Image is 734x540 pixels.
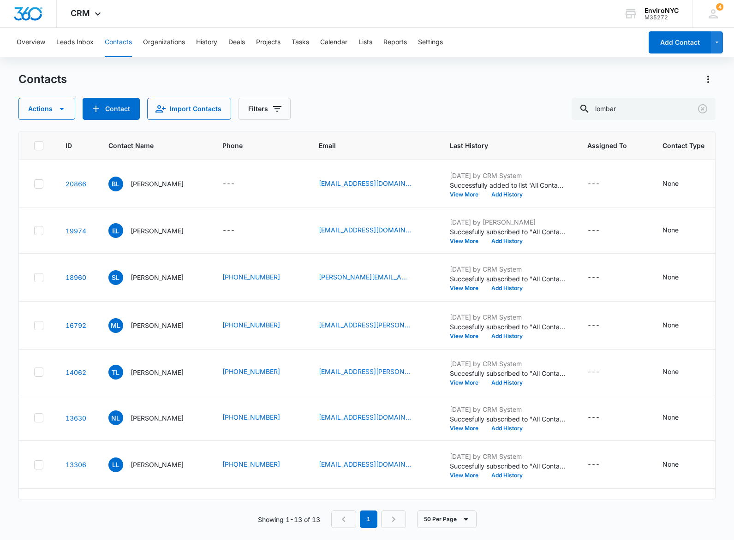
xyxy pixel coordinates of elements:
[131,368,184,377] p: [PERSON_NAME]
[131,460,184,469] p: [PERSON_NAME]
[256,28,280,57] button: Projects
[587,367,600,378] div: ---
[662,141,704,150] span: Contact Type
[66,461,86,469] a: Navigate to contact details page for Lauren Lombardi
[662,320,695,331] div: Contact Type - None - Select to Edit Field
[17,28,45,57] button: Overview
[228,28,245,57] button: Deals
[131,320,184,330] p: [PERSON_NAME]
[222,367,297,378] div: Phone - (860) 276-9266 - Select to Edit Field
[319,412,428,423] div: Email - nlombardi@onesourcecompanies.com - Select to Edit Field
[222,272,280,282] a: [PHONE_NUMBER]
[587,320,616,331] div: Assigned To - - Select to Edit Field
[108,410,123,425] span: NL
[66,227,86,235] a: Navigate to contact details page for Ed Lombardi
[258,515,320,524] p: Showing 1-13 of 13
[587,272,600,283] div: ---
[222,178,235,190] div: ---
[587,367,616,378] div: Assigned To - - Select to Edit Field
[587,459,616,470] div: Assigned To - - Select to Edit Field
[66,273,86,281] a: Navigate to contact details page for Sylvia Lombardy
[450,380,485,386] button: View More
[383,28,407,57] button: Reports
[662,459,679,469] div: None
[319,459,428,470] div: Email - llombardi@cadence-property.com - Select to Edit Field
[108,177,123,191] span: BL
[319,367,411,376] a: [EMAIL_ADDRESS][PERSON_NAME][DOMAIN_NAME]
[196,28,217,57] button: History
[716,3,723,11] div: notifications count
[662,367,695,378] div: Contact Type - None - Select to Edit Field
[450,238,485,244] button: View More
[18,72,67,86] h1: Contacts
[450,451,565,461] p: [DATE] by CRM System
[108,270,200,285] div: Contact Name - Sylvia Lombardy - Select to Edit Field
[450,359,565,368] p: [DATE] by CRM System
[222,141,283,150] span: Phone
[108,457,200,472] div: Contact Name - Lauren Lombardi - Select to Edit Field
[319,320,428,331] div: Email - mlombardo@halstead.com - Select to Edit Field
[587,320,600,331] div: ---
[222,412,297,423] div: Phone - (203) 741-9228 - Select to Edit Field
[450,274,565,284] p: Succesfully subscribed to "All Contacts".
[66,180,86,188] a: Navigate to contact details page for Bianca Lombardo
[450,217,565,227] p: [DATE] by [PERSON_NAME]
[450,227,565,237] p: Succesfully subscribed to "All Contacts".
[222,367,280,376] a: [PHONE_NUMBER]
[662,272,695,283] div: Contact Type - None - Select to Edit Field
[147,98,231,120] button: Import Contacts
[66,321,86,329] a: Navigate to contact details page for Mariagrazia Lombardo
[66,414,86,422] a: Navigate to contact details page for Nicholas Lombardi
[418,28,443,57] button: Settings
[450,171,565,180] p: [DATE] by CRM System
[358,28,372,57] button: Lists
[450,473,485,478] button: View More
[319,178,428,190] div: Email - bianca@am-property.net - Select to Edit Field
[662,178,695,190] div: Contact Type - None - Select to Edit Field
[450,180,565,190] p: Successfully added to list 'All Contacts'.
[485,333,529,339] button: Add History
[662,320,679,330] div: None
[450,368,565,378] p: Succesfully subscribed to "All Contacts".
[319,178,411,188] a: [EMAIL_ADDRESS][DOMAIN_NAME]
[108,410,200,425] div: Contact Name - Nicholas Lombardi - Select to Edit Field
[587,141,627,150] span: Assigned To
[695,101,710,116] button: Clear
[450,404,565,414] p: [DATE] by CRM System
[143,28,185,57] button: Organizations
[222,459,280,469] a: [PHONE_NUMBER]
[450,461,565,471] p: Succesfully subscribed to "All Contacts".
[131,273,184,282] p: [PERSON_NAME]
[485,380,529,386] button: Add History
[360,510,377,528] em: 1
[662,367,679,376] div: None
[319,459,411,469] a: [EMAIL_ADDRESS][DOMAIN_NAME]
[131,413,184,423] p: [PERSON_NAME]
[319,272,411,282] a: [PERSON_NAME][EMAIL_ADDRESS][DOMAIN_NAME]
[662,412,695,423] div: Contact Type - None - Select to Edit Field
[108,318,123,333] span: ML
[485,473,529,478] button: Add History
[450,322,565,332] p: Succesfully subscribed to "All Contacts".
[108,365,200,380] div: Contact Name - Thomas Lombardi - Select to Edit Field
[222,272,297,283] div: Phone - (212) 634-5460 - Select to Edit Field
[572,98,716,120] input: Search Contacts
[319,225,411,235] a: [EMAIL_ADDRESS][DOMAIN_NAME]
[239,98,291,120] button: Filters
[450,426,485,431] button: View More
[701,72,716,87] button: Actions
[450,333,485,339] button: View More
[319,320,411,330] a: [EMAIL_ADDRESS][PERSON_NAME][DOMAIN_NAME]
[485,238,529,244] button: Add History
[222,320,297,331] div: Phone - (212) 327-9180 - Select to Edit Field
[450,264,565,274] p: [DATE] by CRM System
[587,178,616,190] div: Assigned To - - Select to Edit Field
[108,141,187,150] span: Contact Name
[319,412,411,422] a: [EMAIL_ADDRESS][DOMAIN_NAME]
[108,270,123,285] span: SL
[587,178,600,190] div: ---
[662,178,679,188] div: None
[587,272,616,283] div: Assigned To - - Select to Edit Field
[587,459,600,470] div: ---
[319,367,428,378] div: Email - mariateresa.lombardi@snet.com - Select to Edit Field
